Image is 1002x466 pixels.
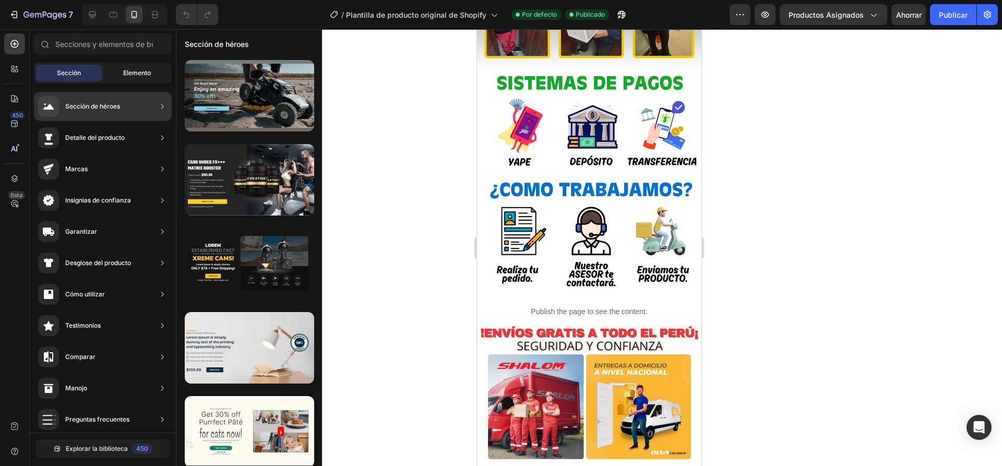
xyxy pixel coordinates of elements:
font: Manojo [65,384,87,392]
font: Publicar [939,10,968,19]
button: 7 [4,4,78,25]
font: Cómo utilizar [65,290,105,298]
input: Secciones y elementos de búsqueda [34,33,172,54]
font: / [341,10,344,19]
font: Sección de héroes [65,102,120,110]
button: Ahorrar [891,4,926,25]
font: 7 [68,9,73,20]
font: 450 [12,112,23,119]
font: Publicado [576,10,605,18]
font: Por defecto [522,10,557,18]
font: Garantizar [65,228,97,235]
font: Ahorrar [896,10,922,19]
button: Productos asignados [780,4,887,25]
font: 450 [136,445,148,452]
button: Publicar [930,4,976,25]
font: Preguntas frecuentes [65,415,129,423]
font: Sección [57,69,81,77]
iframe: Área de diseño [477,29,701,466]
button: Explorar la biblioteca450 [36,439,170,458]
font: Desglose del producto [65,259,131,267]
font: Productos asignados [789,10,864,19]
font: Explorar la biblioteca [66,445,128,452]
font: Plantilla de producto original de Shopify [346,10,486,19]
font: Marcas [65,165,88,173]
font: Testimonios [65,321,101,329]
font: Detalle del producto [65,134,125,141]
div: Abrir Intercom Messenger [967,415,992,440]
font: Insignias de confianza [65,196,131,204]
font: Elemento [123,69,151,77]
font: Comparar [65,353,96,361]
div: Deshacer/Rehacer [176,4,218,25]
font: Beta [10,192,22,199]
